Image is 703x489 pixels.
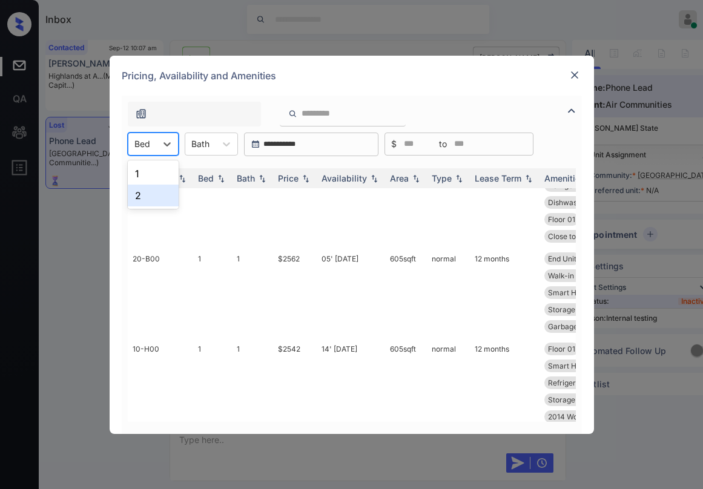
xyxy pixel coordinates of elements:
[176,174,188,182] img: sorting
[470,157,540,248] td: 12 months
[278,173,299,183] div: Price
[548,361,615,370] span: Smart Home Door...
[470,338,540,428] td: 12 months
[110,56,594,96] div: Pricing, Availability and Amenities
[548,288,615,297] span: Smart Home Door...
[232,338,273,428] td: 1
[391,137,397,151] span: $
[317,157,385,248] td: 05' [DATE]
[288,108,297,119] img: icon-zuma
[317,338,385,428] td: 14' [DATE]
[193,338,232,428] td: 1
[548,378,606,387] span: Refrigerator Le...
[322,173,367,183] div: Availability
[475,173,521,183] div: Lease Term
[569,69,581,81] img: close
[128,185,179,206] div: 2
[317,248,385,338] td: 05' [DATE]
[368,174,380,182] img: sorting
[232,248,273,338] td: 1
[427,248,470,338] td: normal
[548,395,607,404] span: Storage Exterio...
[564,103,579,118] img: icon-zuma
[128,248,193,338] td: 20-B00
[410,174,422,182] img: sorting
[548,322,611,331] span: Garbage disposa...
[548,198,589,207] span: Dishwasher
[256,174,268,182] img: sorting
[548,305,607,314] span: Storage Exterio...
[300,174,312,182] img: sorting
[128,338,193,428] td: 10-H00
[385,338,427,428] td: 605 sqft
[523,174,535,182] img: sorting
[198,173,214,183] div: Bed
[193,248,232,338] td: 1
[427,338,470,428] td: normal
[470,248,540,338] td: 12 months
[385,248,427,338] td: 605 sqft
[273,338,317,428] td: $2542
[548,271,601,280] span: Walk-in Closets
[128,163,179,185] div: 1
[215,174,227,182] img: sorting
[135,108,147,120] img: icon-zuma
[385,157,427,248] td: 605 sqft
[427,157,470,248] td: normal
[548,215,575,224] span: Floor 01
[432,173,452,183] div: Type
[453,174,465,182] img: sorting
[548,344,575,353] span: Floor 01
[237,173,255,183] div: Bath
[548,412,610,421] span: 2014 Wood Floor...
[273,248,317,338] td: $2562
[193,157,232,248] td: 1
[390,173,409,183] div: Area
[232,157,273,248] td: 1
[273,157,317,248] td: $2562
[548,232,607,241] span: Close to Amenit...
[439,137,447,151] span: to
[544,173,585,183] div: Amenities
[548,254,576,263] span: End Unit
